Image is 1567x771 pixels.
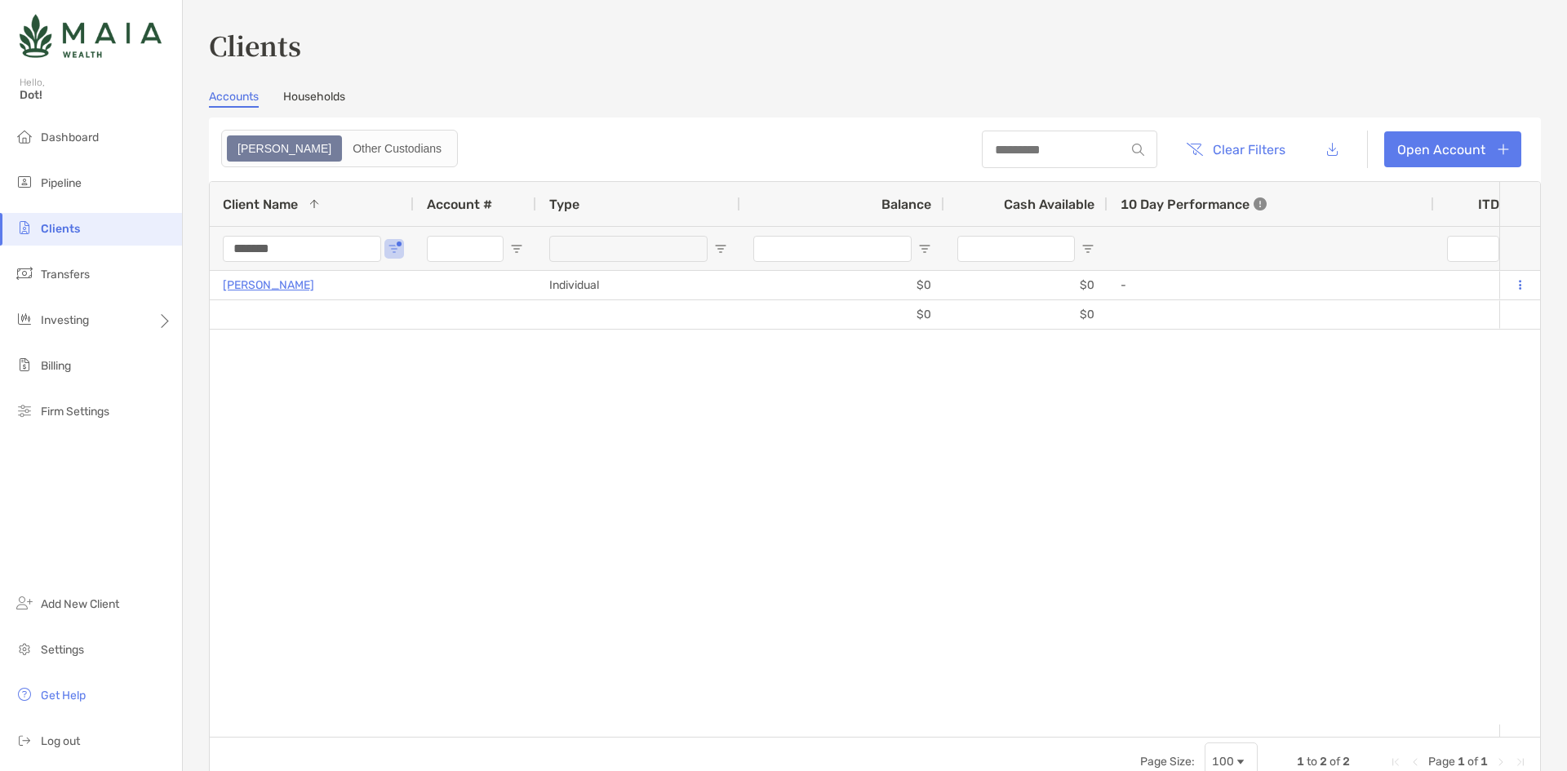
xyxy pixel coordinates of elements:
div: - [1121,272,1421,299]
span: Cash Available [1004,197,1094,212]
span: Settings [41,643,84,657]
span: Pipeline [41,176,82,190]
input: Balance Filter Input [753,236,912,262]
span: Balance [881,197,931,212]
span: of [1467,755,1478,769]
div: Other Custodians [344,137,451,160]
div: Next Page [1494,755,1507,769]
span: to [1307,755,1317,769]
span: Firm Settings [41,405,109,419]
img: Zoe Logo [20,7,162,65]
span: Transfers [41,268,90,281]
span: Add New Client [41,597,119,611]
button: Open Filter Menu [918,242,931,255]
img: transfers icon [15,264,34,283]
div: $0 [944,300,1108,329]
span: Log out [41,734,80,748]
a: [PERSON_NAME] [223,275,314,295]
span: 1 [1480,755,1488,769]
span: 1 [1297,755,1304,769]
a: Open Account [1384,131,1521,167]
span: Dot! [20,88,172,102]
span: Dashboard [41,131,99,144]
span: Client Name [223,197,298,212]
img: add_new_client icon [15,593,34,613]
h3: Clients [209,26,1541,64]
div: 10 Day Performance [1121,182,1267,226]
img: settings icon [15,639,34,658]
div: First Page [1389,755,1402,769]
div: Zoe [229,137,340,160]
span: 2 [1343,755,1350,769]
div: segmented control [221,130,458,167]
a: Households [283,90,345,108]
input: Client Name Filter Input [223,236,381,262]
span: Clients [41,222,80,236]
img: get-help icon [15,685,34,704]
div: 100 [1212,755,1234,769]
img: firm-settings icon [15,401,34,420]
img: clients icon [15,218,34,237]
img: investing icon [15,309,34,329]
img: billing icon [15,355,34,374]
span: Investing [41,313,89,327]
img: input icon [1132,144,1144,156]
img: dashboard icon [15,126,34,146]
div: $0 [740,300,944,329]
a: Accounts [209,90,259,108]
div: 0% [1434,271,1532,299]
div: Individual [536,271,740,299]
button: Open Filter Menu [1081,242,1094,255]
span: Account # [427,197,492,212]
button: Open Filter Menu [510,242,523,255]
button: Open Filter Menu [714,242,727,255]
span: of [1330,755,1340,769]
span: 2 [1320,755,1327,769]
input: Account # Filter Input [427,236,504,262]
input: Cash Available Filter Input [957,236,1075,262]
span: Page [1428,755,1455,769]
span: 1 [1458,755,1465,769]
button: Clear Filters [1174,131,1298,167]
div: Page Size: [1140,755,1195,769]
input: ITD Filter Input [1447,236,1499,262]
div: $0 [740,271,944,299]
img: logout icon [15,730,34,750]
button: Open Filter Menu [388,242,401,255]
div: Last Page [1514,755,1527,769]
span: Type [549,197,579,212]
span: Billing [41,359,71,373]
span: Get Help [41,689,86,702]
div: Previous Page [1409,755,1422,769]
div: $0 [944,271,1108,299]
img: pipeline icon [15,172,34,192]
div: ITD [1478,197,1519,212]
